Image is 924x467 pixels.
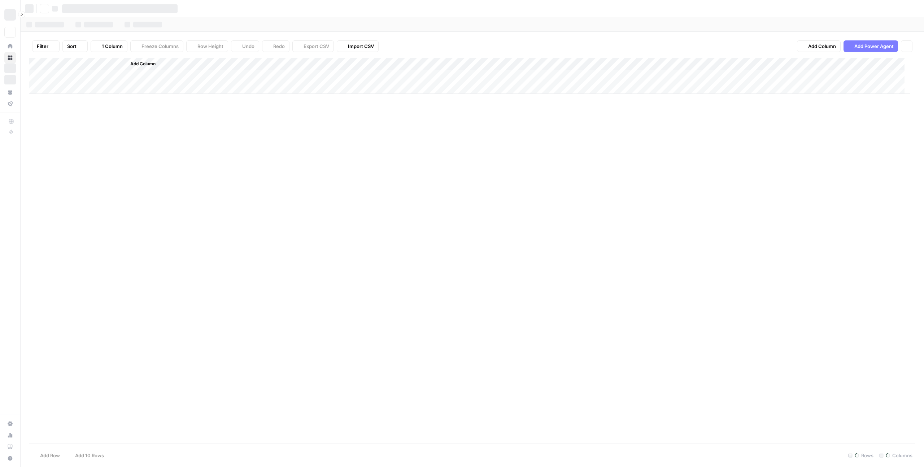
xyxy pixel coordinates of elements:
a: Browse [4,52,16,64]
button: 1 Column [91,40,127,52]
a: Home [4,40,16,52]
a: Learning Hub [4,441,16,453]
button: Filter [32,40,60,52]
button: Redo [262,40,289,52]
a: Flightpath [4,98,16,110]
button: Add 10 Rows [64,450,108,461]
span: Redo [273,43,285,50]
span: Add Column [130,61,156,67]
button: Add Row [29,450,64,461]
span: Add Column [808,43,836,50]
button: Row Height [186,40,228,52]
button: Undo [231,40,259,52]
button: Freeze Columns [130,40,183,52]
span: Sort [67,43,77,50]
span: Filter [37,43,48,50]
a: Settings [4,418,16,429]
span: 1 Column [102,43,123,50]
a: Usage [4,429,16,441]
span: Add Power Agent [854,43,894,50]
button: Add Power Agent [844,40,898,52]
button: Add Column [797,40,841,52]
div: Rows [845,450,876,461]
span: Add Row [40,452,60,459]
span: Export CSV [304,43,329,50]
button: Sort [62,40,88,52]
button: Help + Support [4,453,16,464]
span: Import CSV [348,43,374,50]
span: Row Height [197,43,223,50]
div: Columns [876,450,915,461]
a: Your Data [4,87,16,98]
button: Add Column [121,59,158,69]
button: Export CSV [292,40,334,52]
span: Undo [242,43,254,50]
button: Import CSV [337,40,379,52]
span: Add 10 Rows [75,452,104,459]
span: Freeze Columns [141,43,179,50]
